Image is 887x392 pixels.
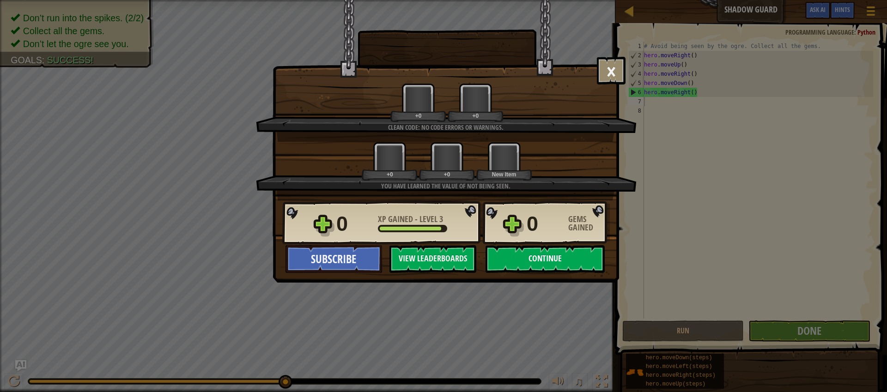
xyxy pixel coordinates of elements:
button: View Leaderboards [389,245,476,273]
span: Level [418,213,439,225]
div: +0 [450,112,502,119]
div: Gems Gained [568,215,610,232]
div: 0 [336,209,372,239]
div: You have learned the value of not being seen. [300,181,591,191]
div: New Item [478,171,530,178]
div: 0 [527,209,563,239]
button: Continue [486,245,605,273]
button: × [597,57,626,84]
div: Clean code: no code errors or warnings. [300,123,591,132]
button: Subscribe [286,245,382,273]
span: 3 [439,213,443,225]
div: +0 [392,112,444,119]
div: +0 [364,171,416,178]
div: - [378,215,443,223]
div: +0 [421,171,473,178]
span: XP Gained [378,213,415,225]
